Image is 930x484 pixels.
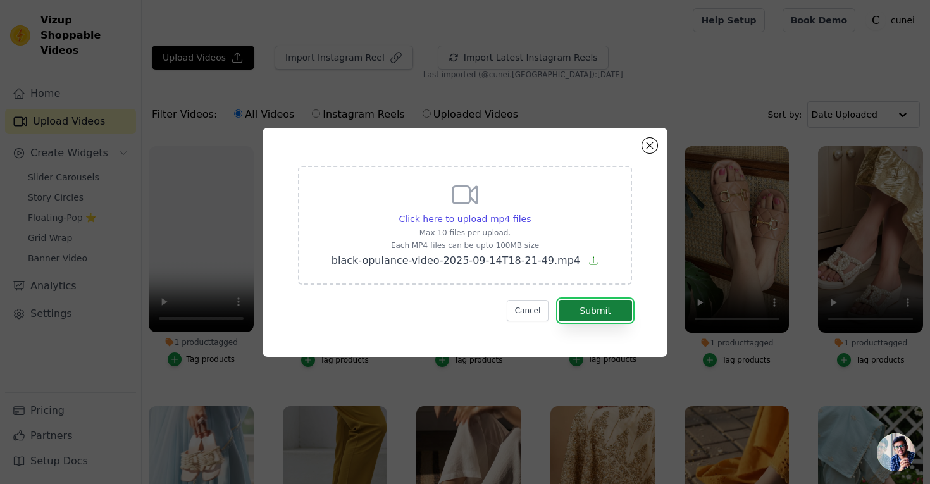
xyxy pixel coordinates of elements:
[332,240,598,251] p: Each MP4 files can be upto 100MB size
[332,228,598,238] p: Max 10 files per upload.
[507,300,549,321] button: Cancel
[877,433,915,471] div: Open chat
[332,254,580,266] span: black-opulance-video-2025-09-14T18-21-49.mp4
[642,138,657,153] button: Close modal
[559,300,632,321] button: Submit
[399,214,531,224] span: Click here to upload mp4 files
